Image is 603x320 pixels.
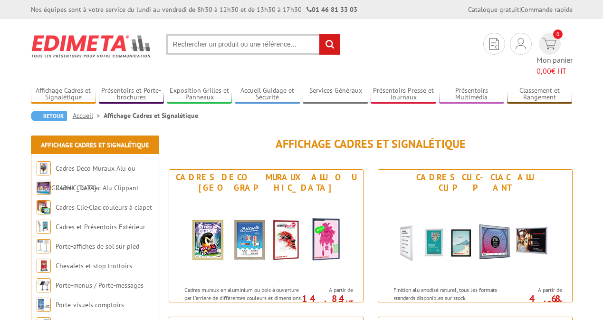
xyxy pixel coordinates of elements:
a: Accueil [73,111,104,120]
div: Cadres Deco Muraux Alu ou [GEOGRAPHIC_DATA] [172,172,361,193]
p: Cadres muraux en aluminium ou bois à ouverture par l'arrière de différentes couleurs et dimension... [184,286,302,319]
span: Mon panier [536,55,573,77]
span: A partir de [305,286,353,294]
a: Présentoirs Multimédia [439,87,505,102]
a: Services Généraux [303,87,368,102]
a: Exposition Grilles et Panneaux [167,87,232,102]
sup: HT [346,299,353,307]
img: Cadres Deco Muraux Alu ou Bois [178,195,354,281]
a: Cadres Clic-Clac Alu Clippant Cadres Clic-Clac Alu Clippant Finition alu anodisé naturel, tous le... [378,169,573,302]
img: Edimeta [31,29,152,64]
input: Rechercher un produit ou une référence... [166,34,340,55]
div: Cadres Clic-Clac Alu Clippant [381,172,570,193]
img: Cadres Deco Muraux Alu ou Bois [37,161,51,175]
a: Affichage Cadres et Signalétique [41,141,149,149]
div: Nos équipes sont à votre service du lundi au vendredi de 8h30 à 12h30 et de 13h30 à 17h30 [31,5,357,14]
a: Porte-affiches de sol sur pied [56,242,139,251]
li: Affichage Cadres et Signalétique [104,111,198,120]
span: A partir de [514,286,562,294]
img: Porte-affiches de sol sur pied [37,239,51,253]
a: Catalogue gratuit [468,5,519,14]
a: Cadres et Présentoirs Extérieur [56,223,145,231]
a: Commande rapide [521,5,573,14]
span: 0 [553,29,563,39]
a: Accueil Guidage et Sécurité [235,87,300,102]
img: devis rapide [489,38,499,50]
span: 0,00 [536,66,551,76]
img: Porte-menus / Porte-messages [37,278,51,292]
img: Cadres et Présentoirs Extérieur [37,220,51,234]
a: Retour [31,111,67,121]
a: Porte-menus / Porte-messages [56,281,144,290]
a: devis rapide 0 Mon panier 0,00€ HT [536,33,573,77]
img: Porte-visuels comptoirs [37,298,51,312]
p: 4.68 € [509,296,562,307]
a: Présentoirs Presse et Journaux [371,87,436,102]
a: Cadres Clic-Clac couleurs à clapet [56,203,152,212]
p: Finition alu anodisé naturel, tous les formats standards disponibles sur stock. [393,286,511,302]
p: 14.84 € [300,296,353,307]
a: Présentoirs et Porte-brochures [99,87,164,102]
strong: 01 46 81 33 03 [306,5,357,14]
a: Porte-visuels comptoirs [56,301,124,309]
img: Chevalets et stop trottoirs [37,259,51,273]
img: Cadres Clic-Clac couleurs à clapet [37,200,51,214]
h1: Affichage Cadres et Signalétique [169,138,573,150]
a: Cadres Deco Muraux Alu ou [GEOGRAPHIC_DATA] [37,164,135,192]
sup: HT [555,299,562,307]
input: rechercher [319,34,340,55]
a: Classement et Rangement [507,87,573,102]
img: devis rapide [516,38,526,49]
img: Cadres Clic-Clac Alu Clippant [387,195,563,281]
a: Affichage Cadres et Signalétique [31,87,96,102]
a: Cadres Clic-Clac Alu Clippant [56,184,139,192]
img: devis rapide [543,39,556,49]
span: € HT [536,66,573,77]
a: Cadres Deco Muraux Alu ou [GEOGRAPHIC_DATA] Cadres Deco Muraux Alu ou Bois Cadres muraux en alumi... [169,169,364,302]
a: Chevalets et stop trottoirs [56,262,132,270]
div: | [468,5,573,14]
